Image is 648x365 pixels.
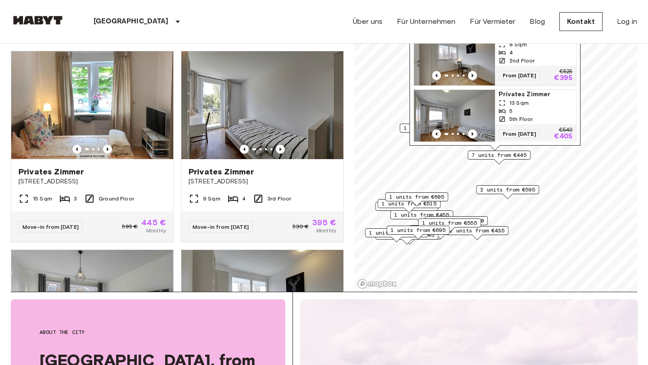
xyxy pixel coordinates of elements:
button: Previous image [103,145,112,154]
span: 9 Sqm [203,195,220,203]
div: Map marker [385,192,448,206]
div: Map marker [476,185,539,199]
a: Für Unternehmen [397,16,455,27]
span: 4 [242,195,246,203]
div: Map marker [445,226,508,240]
a: Kontakt [559,12,603,31]
img: Marketing picture of unit DE-09-006-001-04HF [11,250,173,358]
div: Map marker [400,124,463,138]
span: From [DATE] [499,71,540,80]
a: Blog [530,16,545,27]
img: Marketing picture of unit DE-09-022-02M [414,31,495,85]
p: €525 [559,69,572,75]
span: 1 units from €555 [404,124,459,132]
p: [GEOGRAPHIC_DATA] [94,16,169,27]
button: Previous image [432,71,441,80]
span: 1 units from €695 [391,226,445,234]
span: Monthly [146,227,166,235]
div: Map marker [365,228,428,242]
span: 13 Sqm [509,99,529,107]
button: Previous image [468,129,477,138]
span: 1 units from €555 [422,219,477,227]
button: Previous image [72,145,81,154]
a: Marketing picture of unit DE-09-019-03MPrevious imagePrevious imagePrivates Zimmer[STREET_ADDRESS... [181,51,344,242]
a: Marketing picture of unit DE-09-022-02MPrevious imagePrevious imagePrivates Zimmer8 Sqm42nd Floor... [414,31,576,86]
button: Previous image [432,129,441,138]
div: Map marker [375,202,438,216]
span: About the city [40,328,256,336]
span: Monthly [316,227,336,235]
a: Marketing picture of unit DE-09-012-002-03HFPrevious imagePrevious imagePrivates Zimmer[STREET_AD... [11,51,174,242]
div: Map marker [409,225,472,239]
div: Map marker [378,199,441,213]
span: 595 € [122,223,138,231]
div: Map marker [425,216,488,230]
span: 530 € [292,223,309,231]
a: Mapbox logo [357,279,397,289]
span: Move-in from [DATE] [22,223,79,230]
div: Map marker [390,210,453,224]
span: 1 units from €460 [429,217,484,225]
button: Previous image [276,145,285,154]
span: Ground Floor [99,195,134,203]
span: 7 units from €445 [472,151,526,159]
span: 2nd Floor [509,57,535,65]
p: €395 [554,75,572,82]
span: 1 units from €665 [369,229,424,237]
button: Previous image [240,145,249,154]
span: 2 units from €595 [480,186,535,194]
a: Marketing picture of unit DE-09-026-02MPrevious imagePrevious imagePrivates Zimmer13 Sqm55th Floo... [414,89,576,144]
span: 15 Sqm [33,195,52,203]
span: [STREET_ADDRESS] [18,177,166,186]
span: 3rd Floor [267,195,291,203]
span: 5 [509,107,513,115]
span: Privates Zimmer [189,166,254,177]
span: 445 € [141,218,166,227]
span: 3 [74,195,77,203]
span: 1 units from €455 [394,211,449,219]
span: 4 [509,49,513,57]
div: Map marker [387,226,450,240]
p: €540 [559,128,572,133]
span: From [DATE] [499,129,540,138]
div: Map marker [418,218,481,232]
img: Marketing picture of unit DE-09-022-02M [181,250,343,358]
span: 395 € [312,218,336,227]
a: Für Vermieter [470,16,515,27]
span: 1 units from €515 [382,200,436,208]
span: Privates Zimmer [499,90,572,99]
span: Move-in from [DATE] [193,223,249,230]
img: Marketing picture of unit DE-09-019-03M [181,51,343,159]
span: 5th Floor [509,115,533,123]
span: 2 units from €435 [450,227,504,235]
span: [STREET_ADDRESS] [189,177,336,186]
button: Previous image [468,71,477,80]
span: 1 units from €605 [389,193,444,201]
img: Marketing picture of unit DE-09-026-02M [414,90,495,144]
img: Marketing picture of unit DE-09-012-002-03HF [11,51,173,159]
span: Privates Zimmer [18,166,84,177]
img: Habyt [11,16,65,25]
div: Map marker [468,151,531,165]
p: €405 [554,133,572,140]
a: Log in [617,16,637,27]
span: 8 Sqm [509,40,527,49]
a: Über uns [353,16,382,27]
